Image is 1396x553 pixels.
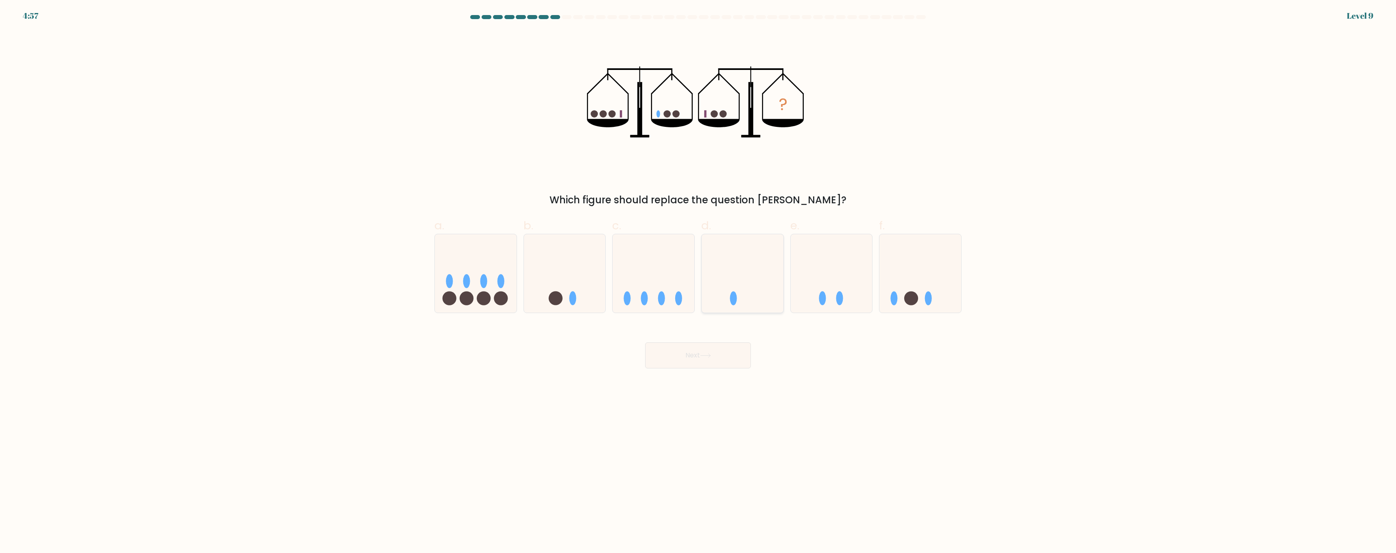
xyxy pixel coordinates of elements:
div: Level 9 [1347,10,1373,22]
span: a. [434,218,444,233]
div: 4:57 [23,10,38,22]
div: Which figure should replace the question [PERSON_NAME]? [439,193,957,207]
span: c. [612,218,621,233]
span: d. [701,218,711,233]
span: b. [523,218,533,233]
tspan: ? [779,93,787,116]
span: e. [790,218,799,233]
button: Next [645,342,751,368]
span: f. [879,218,885,233]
